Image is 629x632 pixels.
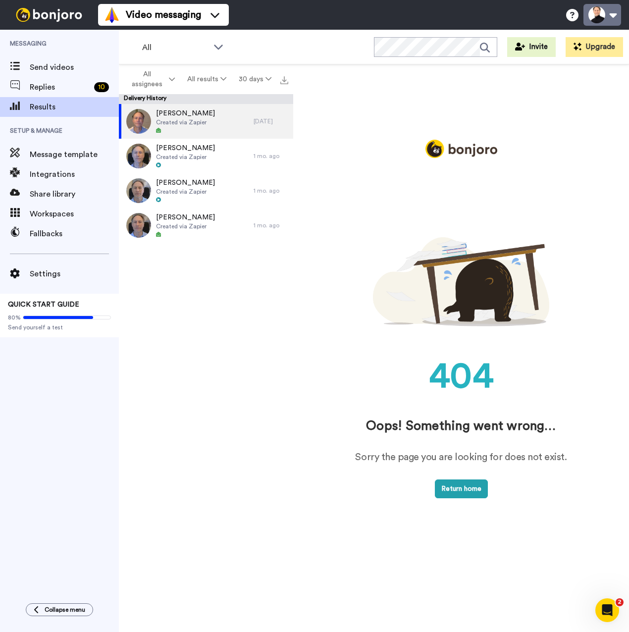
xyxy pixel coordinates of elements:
[156,178,215,188] span: [PERSON_NAME]
[277,72,291,87] button: Export all results that match these filters now.
[30,61,119,73] span: Send videos
[254,221,288,229] div: 1 mo. ago
[156,212,215,222] span: [PERSON_NAME]
[30,101,119,113] span: Results
[254,187,288,195] div: 1 mo. ago
[507,37,556,57] button: Invite
[119,208,293,243] a: [PERSON_NAME]Created via Zapier1 mo. ago
[8,314,21,321] span: 80%
[119,139,293,173] a: [PERSON_NAME]Created via Zapier1 mo. ago
[254,117,288,125] div: [DATE]
[156,222,215,230] span: Created via Zapier
[126,178,151,203] img: 9432760a-06df-42a7-9ee4-2f967529df69-thumb.jpg
[181,70,233,88] button: All results
[119,94,293,104] div: Delivery History
[373,237,550,326] img: 404.png
[126,8,201,22] span: Video messaging
[156,118,215,126] span: Created via Zapier
[566,37,623,57] button: Upgrade
[126,144,151,168] img: c11caf10-b641-481c-b059-880877f07609-thumb.jpg
[435,485,488,492] a: Return home
[8,323,111,331] span: Send yourself a test
[126,213,151,238] img: 541fc22e-92cd-4bf6-9ef3-8d27b1d05228-thumb.jpg
[156,108,215,118] span: [PERSON_NAME]
[126,109,151,134] img: 449a1188-5959-483d-8074-96a7fd7e6b98-thumb.jpg
[94,82,109,92] div: 10
[425,140,497,158] img: logo_full.png
[30,149,119,160] span: Message template
[45,606,85,614] span: Collapse menu
[127,69,167,89] span: All assignees
[30,188,119,200] span: Share library
[30,268,119,280] span: Settings
[313,417,609,435] div: Oops! Something went wrong…
[142,42,209,53] span: All
[8,301,79,308] span: QUICK START GUIDE
[156,188,215,196] span: Created via Zapier
[616,598,624,606] span: 2
[119,104,293,139] a: [PERSON_NAME]Created via Zapier[DATE]
[30,208,119,220] span: Workspaces
[156,143,215,153] span: [PERSON_NAME]
[328,450,594,465] div: Sorry the page you are looking for does not exist.
[12,8,86,22] img: bj-logo-header-white.svg
[121,65,181,93] button: All assignees
[313,351,609,402] div: 404
[156,153,215,161] span: Created via Zapier
[280,76,288,84] img: export.svg
[595,598,619,622] iframe: Intercom live chat
[119,173,293,208] a: [PERSON_NAME]Created via Zapier1 mo. ago
[30,168,119,180] span: Integrations
[254,152,288,160] div: 1 mo. ago
[30,81,90,93] span: Replies
[104,7,120,23] img: vm-color.svg
[232,70,277,88] button: 30 days
[435,479,488,498] button: Return home
[26,603,93,616] button: Collapse menu
[30,228,119,240] span: Fallbacks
